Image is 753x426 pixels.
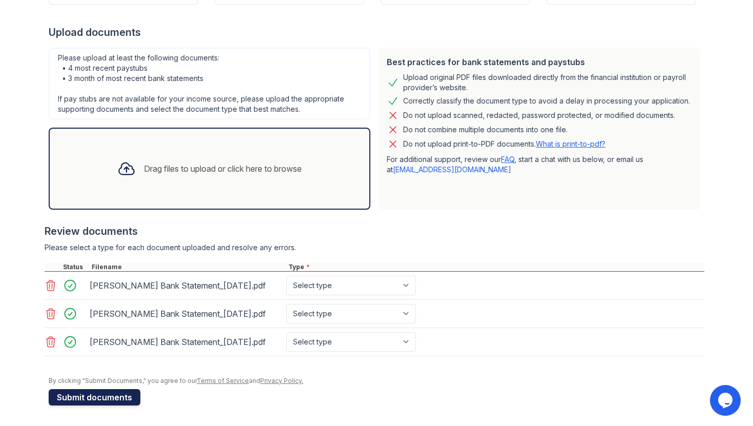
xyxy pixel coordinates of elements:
[90,263,286,271] div: Filename
[90,306,282,322] div: [PERSON_NAME] Bank Statement_[DATE].pdf
[403,95,690,107] div: Correctly classify the document type to avoid a delay in processing your application.
[393,165,511,174] a: [EMAIL_ADDRESS][DOMAIN_NAME]
[286,263,704,271] div: Type
[61,263,90,271] div: Status
[144,163,302,175] div: Drag files to upload or click here to browse
[45,242,704,253] div: Please select a type for each document uploaded and resolve any errors.
[536,139,605,148] a: What is print-to-pdf?
[403,124,568,136] div: Do not combine multiple documents into one file.
[710,385,743,416] iframe: chat widget
[197,377,249,384] a: Terms of Service
[403,109,675,121] div: Do not upload scanned, redacted, password protected, or modified documents.
[403,139,605,149] p: Do not upload print-to-PDF documents.
[387,56,692,68] div: Best practices for bank statements and paystubs
[49,377,704,385] div: By clicking "Submit Documents," you agree to our and
[501,155,514,164] a: FAQ
[90,334,282,350] div: [PERSON_NAME] Bank Statement_[DATE].pdf
[45,224,704,238] div: Review documents
[49,389,140,405] button: Submit documents
[387,154,692,175] p: For additional support, review our , start a chat with us below, or email us at
[403,72,692,93] div: Upload original PDF files downloaded directly from the financial institution or payroll provider’...
[49,25,704,39] div: Upload documents
[90,277,282,294] div: [PERSON_NAME] Bank Statement_[DATE].pdf
[260,377,303,384] a: Privacy Policy.
[49,48,370,119] div: Please upload at least the following documents: • 4 most recent paystubs • 3 month of most recent...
